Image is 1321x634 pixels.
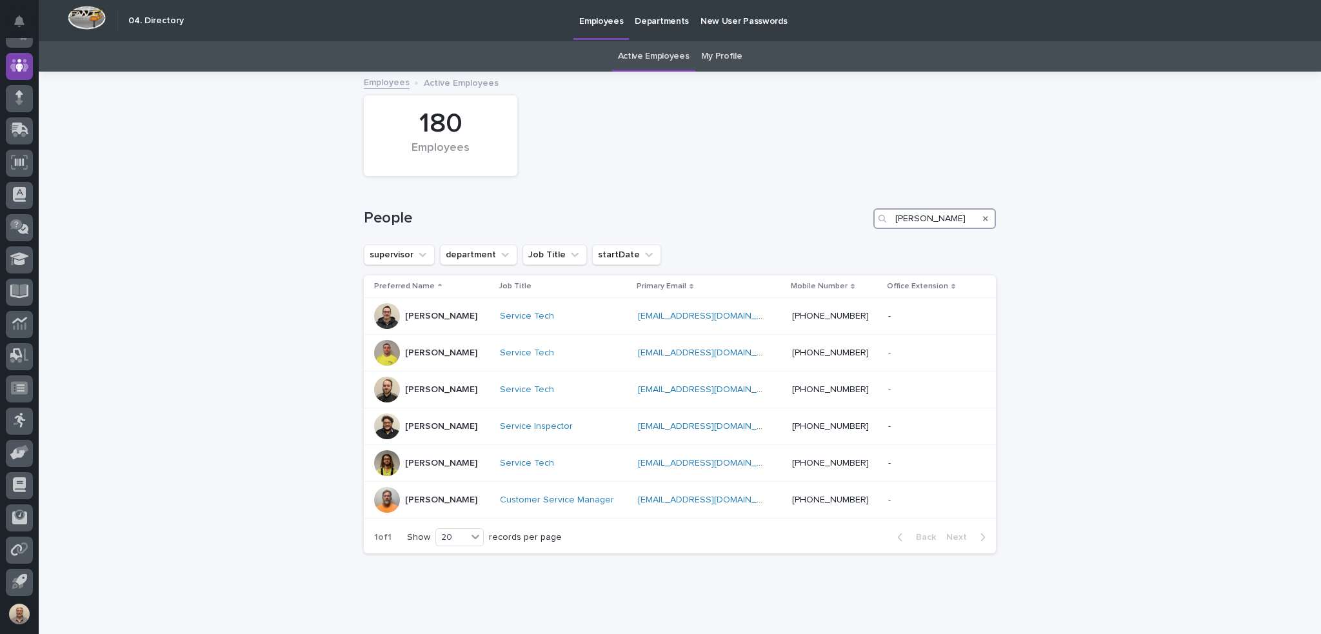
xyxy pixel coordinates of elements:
[405,311,477,322] p: [PERSON_NAME]
[638,459,784,468] a: [EMAIL_ADDRESS][DOMAIN_NAME]
[946,533,975,542] span: Next
[499,279,531,293] p: Job Title
[792,348,869,357] a: [PHONE_NUMBER]
[592,244,661,265] button: startDate
[701,41,742,72] a: My Profile
[364,408,996,445] tr: [PERSON_NAME]Service Inspector [EMAIL_ADDRESS][DOMAIN_NAME] [PHONE_NUMBER]--
[888,455,893,469] p: -
[364,209,868,228] h1: People
[128,15,184,26] h2: 04. Directory
[6,8,33,35] button: Notifications
[637,279,686,293] p: Primary Email
[386,141,495,168] div: Employees
[500,348,554,359] a: Service Tech
[792,495,869,504] a: [PHONE_NUMBER]
[888,492,893,506] p: -
[364,522,402,553] p: 1 of 1
[873,208,996,229] input: Search
[888,345,893,359] p: -
[792,422,869,431] a: [PHONE_NUMBER]
[638,385,784,394] a: [EMAIL_ADDRESS][DOMAIN_NAME]
[792,459,869,468] a: [PHONE_NUMBER]
[638,312,784,321] a: [EMAIL_ADDRESS][DOMAIN_NAME]
[424,75,499,89] p: Active Employees
[792,312,869,321] a: [PHONE_NUMBER]
[489,532,562,543] p: records per page
[374,279,435,293] p: Preferred Name
[888,308,893,322] p: -
[941,531,996,543] button: Next
[500,421,573,432] a: Service Inspector
[405,348,477,359] p: [PERSON_NAME]
[68,6,106,30] img: Workspace Logo
[500,384,554,395] a: Service Tech
[436,531,467,544] div: 20
[888,382,893,395] p: -
[618,41,690,72] a: Active Employees
[386,108,495,140] div: 180
[638,495,784,504] a: [EMAIL_ADDRESS][DOMAIN_NAME]
[6,600,33,628] button: users-avatar
[364,298,996,335] tr: [PERSON_NAME]Service Tech [EMAIL_ADDRESS][DOMAIN_NAME] [PHONE_NUMBER]--
[500,458,554,469] a: Service Tech
[16,15,33,36] div: Notifications
[364,445,996,482] tr: [PERSON_NAME]Service Tech [EMAIL_ADDRESS][DOMAIN_NAME] [PHONE_NUMBER]--
[405,495,477,506] p: [PERSON_NAME]
[887,279,948,293] p: Office Extension
[522,244,587,265] button: Job Title
[638,348,784,357] a: [EMAIL_ADDRESS][DOMAIN_NAME]
[364,371,996,408] tr: [PERSON_NAME]Service Tech [EMAIL_ADDRESS][DOMAIN_NAME] [PHONE_NUMBER]--
[792,385,869,394] a: [PHONE_NUMBER]
[364,74,410,89] a: Employees
[791,279,848,293] p: Mobile Number
[500,495,614,506] a: Customer Service Manager
[908,533,936,542] span: Back
[500,311,554,322] a: Service Tech
[364,335,996,371] tr: [PERSON_NAME]Service Tech [EMAIL_ADDRESS][DOMAIN_NAME] [PHONE_NUMBER]--
[407,532,430,543] p: Show
[405,458,477,469] p: [PERSON_NAME]
[364,482,996,519] tr: [PERSON_NAME]Customer Service Manager [EMAIL_ADDRESS][DOMAIN_NAME] [PHONE_NUMBER]--
[638,422,784,431] a: [EMAIL_ADDRESS][DOMAIN_NAME]
[405,384,477,395] p: [PERSON_NAME]
[364,244,435,265] button: supervisor
[888,419,893,432] p: -
[887,531,941,543] button: Back
[405,421,477,432] p: [PERSON_NAME]
[440,244,517,265] button: department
